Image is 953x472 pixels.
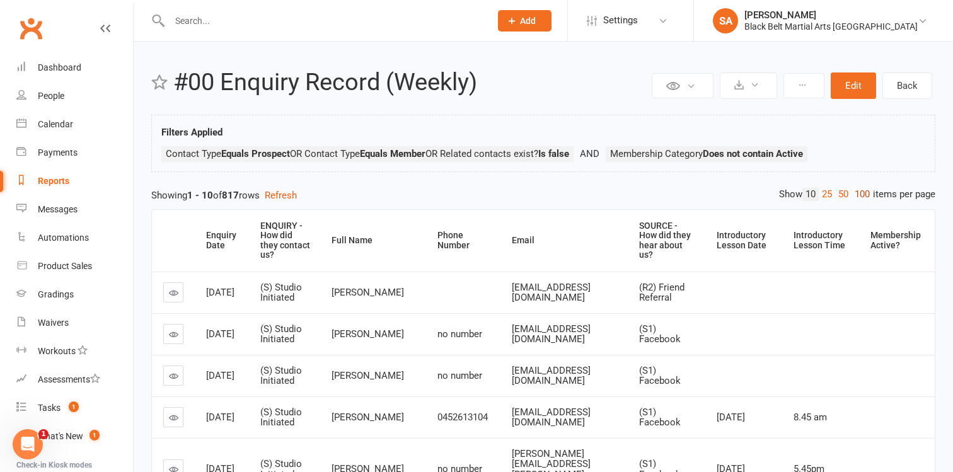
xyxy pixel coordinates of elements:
a: Reports [16,167,133,195]
a: 50 [835,188,852,201]
div: Black Belt Martial Arts [GEOGRAPHIC_DATA] [744,21,918,32]
span: [DATE] [206,412,234,423]
span: 1 [90,430,100,440]
a: Calendar [16,110,133,139]
span: (S) Studio Initiated [260,406,302,429]
div: Messages [38,204,78,214]
span: Settings [603,6,638,35]
strong: Filters Applied [161,127,222,138]
span: [PERSON_NAME] [332,328,404,340]
span: (S) Studio Initiated [260,282,302,304]
span: (S) Studio Initiated [260,323,302,345]
a: Assessments [16,366,133,394]
div: [PERSON_NAME] [744,9,918,21]
a: Automations [16,224,133,252]
a: Clubworx [15,13,47,44]
span: 1 [38,429,49,439]
div: Reports [38,176,69,186]
div: SA [713,8,738,33]
input: Search... [166,12,482,30]
div: Show items per page [779,188,935,201]
div: Phone Number [437,231,490,250]
strong: 1 - 10 [187,190,213,201]
span: (R2) Friend Referral [639,282,684,304]
span: [EMAIL_ADDRESS][DOMAIN_NAME] [512,365,591,387]
a: Waivers [16,309,133,337]
strong: Equals Prospect [221,148,290,159]
div: Waivers [38,318,69,328]
a: What's New1 [16,422,133,451]
button: Add [498,10,552,32]
a: 100 [852,188,873,201]
span: [EMAIL_ADDRESS][DOMAIN_NAME] [512,282,591,304]
a: Product Sales [16,252,133,280]
div: Email [512,236,618,245]
span: no number [437,328,482,340]
span: (S1) Facebook [639,406,681,429]
div: SOURCE - How did they hear about us? [639,221,695,260]
div: Membership Active? [870,231,925,250]
span: [PERSON_NAME] [332,287,404,298]
div: Assessments [38,374,100,384]
div: Gradings [38,289,74,299]
iframe: Intercom live chat [13,429,43,459]
div: Showing of rows [151,188,935,203]
span: (S) Studio Initiated [260,365,302,387]
button: Edit [831,72,876,99]
strong: Is false [538,148,569,159]
a: Dashboard [16,54,133,82]
div: Product Sales [38,261,92,271]
span: OR Contact Type [290,148,425,159]
span: [DATE] [206,370,234,381]
a: Tasks 1 [16,394,133,422]
a: Workouts [16,337,133,366]
div: What's New [38,431,83,441]
div: Payments [38,147,78,158]
a: Messages [16,195,133,224]
a: Payments [16,139,133,167]
span: (S1) Facebook [639,365,681,387]
span: no number [437,370,482,381]
div: Calendar [38,119,73,129]
strong: Does not contain Active [703,148,803,159]
span: Contact Type [166,148,290,159]
span: 0452613104 [437,412,488,423]
a: Back [882,72,932,99]
div: Tasks [38,403,61,413]
span: [PERSON_NAME] [332,370,404,381]
span: [EMAIL_ADDRESS][DOMAIN_NAME] [512,406,591,429]
button: Refresh [265,188,297,203]
span: (S1) Facebook [639,323,681,345]
span: [PERSON_NAME] [332,412,404,423]
span: [DATE] [206,287,234,298]
span: 1 [69,401,79,412]
strong: 817 [222,190,239,201]
a: Gradings [16,280,133,309]
a: 25 [819,188,835,201]
span: OR Related contacts exist? [425,148,569,159]
div: Full Name [332,236,416,245]
strong: Equals Member [360,148,425,159]
span: Membership Category [610,148,803,159]
div: People [38,91,64,101]
div: Automations [38,233,89,243]
div: Enquiry Date [206,231,239,250]
span: [DATE] [717,412,745,423]
span: [DATE] [206,328,234,340]
div: Introductory Lesson Date [717,231,772,250]
div: Workouts [38,346,76,356]
h2: #00 Enquiry Record (Weekly) [173,69,649,96]
span: [EMAIL_ADDRESS][DOMAIN_NAME] [512,323,591,345]
span: Add [520,16,536,26]
a: People [16,82,133,110]
span: 8.45 am [794,412,827,423]
div: Introductory Lesson Time [794,231,849,250]
div: Dashboard [38,62,81,72]
div: ENQUIRY - How did they contact us? [260,221,310,260]
a: 10 [802,188,819,201]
